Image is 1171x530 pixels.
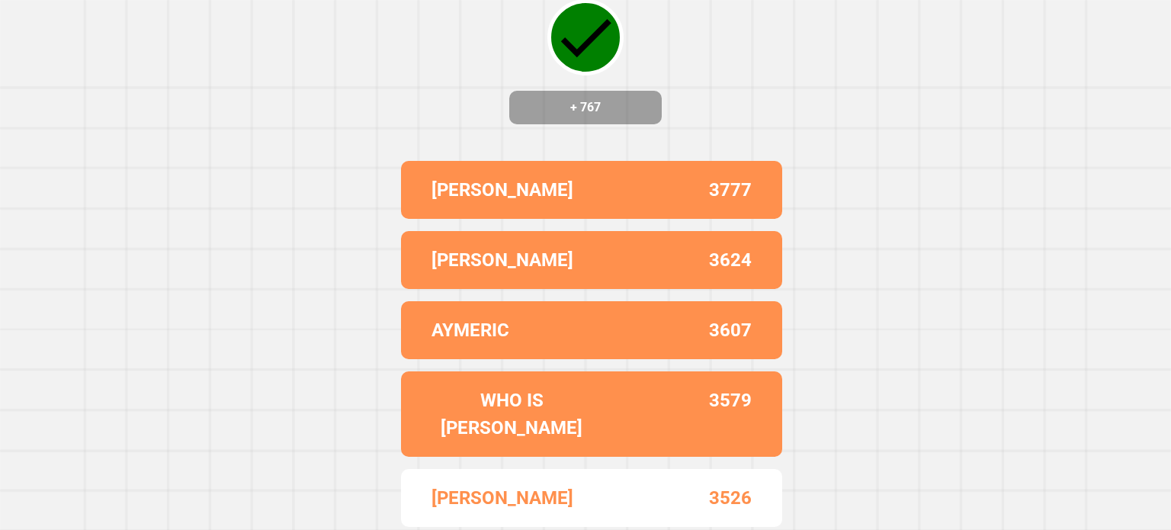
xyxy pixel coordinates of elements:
p: 3777 [709,176,752,204]
p: 3526 [709,484,752,512]
p: [PERSON_NAME] [432,176,573,204]
p: WHO IS [PERSON_NAME] [432,387,592,442]
h4: + 767 [525,98,646,117]
p: [PERSON_NAME] [432,246,573,274]
p: 3579 [709,387,752,442]
p: 3624 [709,246,752,274]
p: AYMERIC [432,316,509,344]
p: [PERSON_NAME] [432,484,573,512]
p: 3607 [709,316,752,344]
